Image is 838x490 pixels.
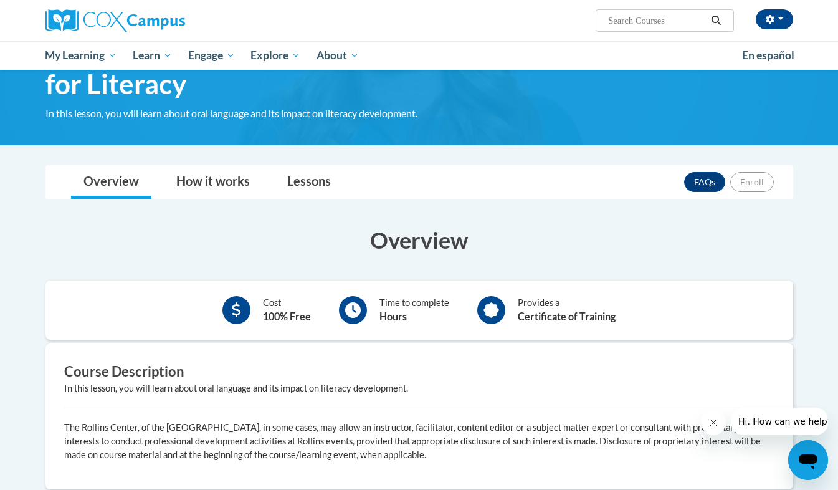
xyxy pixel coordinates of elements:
[45,48,117,63] span: My Learning
[275,166,343,199] a: Lessons
[701,410,726,435] iframe: Close message
[379,310,407,322] b: Hours
[379,296,449,324] div: Time to complete
[45,224,793,256] h3: Overview
[788,440,828,480] iframe: Button to launch messaging window
[188,48,235,63] span: Engage
[242,41,308,70] a: Explore
[308,41,367,70] a: About
[742,49,794,62] span: En español
[730,172,774,192] button: Enroll
[45,9,282,32] a: Cox Campus
[518,296,616,324] div: Provides a
[707,13,725,28] button: Search
[45,9,185,32] img: Cox Campus
[164,166,262,199] a: How it works
[64,421,774,462] p: The Rollins Center, of the [GEOGRAPHIC_DATA], in some cases, may allow an instructor, facilitator...
[734,42,802,69] a: En español
[180,41,243,70] a: Engage
[125,41,180,70] a: Learn
[263,310,311,322] b: 100% Free
[756,9,793,29] button: Account Settings
[133,48,172,63] span: Learn
[71,166,151,199] a: Overview
[64,382,774,395] div: In this lesson, you will learn about oral language and its impact on literacy development.
[7,9,101,19] span: Hi. How can we help?
[518,310,616,322] b: Certificate of Training
[64,362,774,382] h3: Course Description
[27,41,812,70] div: Main menu
[37,41,125,70] a: My Learning
[684,172,725,192] a: FAQs
[731,408,828,435] iframe: Message from company
[607,13,707,28] input: Search Courses
[45,107,475,120] div: In this lesson, you will learn about oral language and its impact on literacy development.
[263,296,311,324] div: Cost
[250,48,300,63] span: Explore
[317,48,359,63] span: About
